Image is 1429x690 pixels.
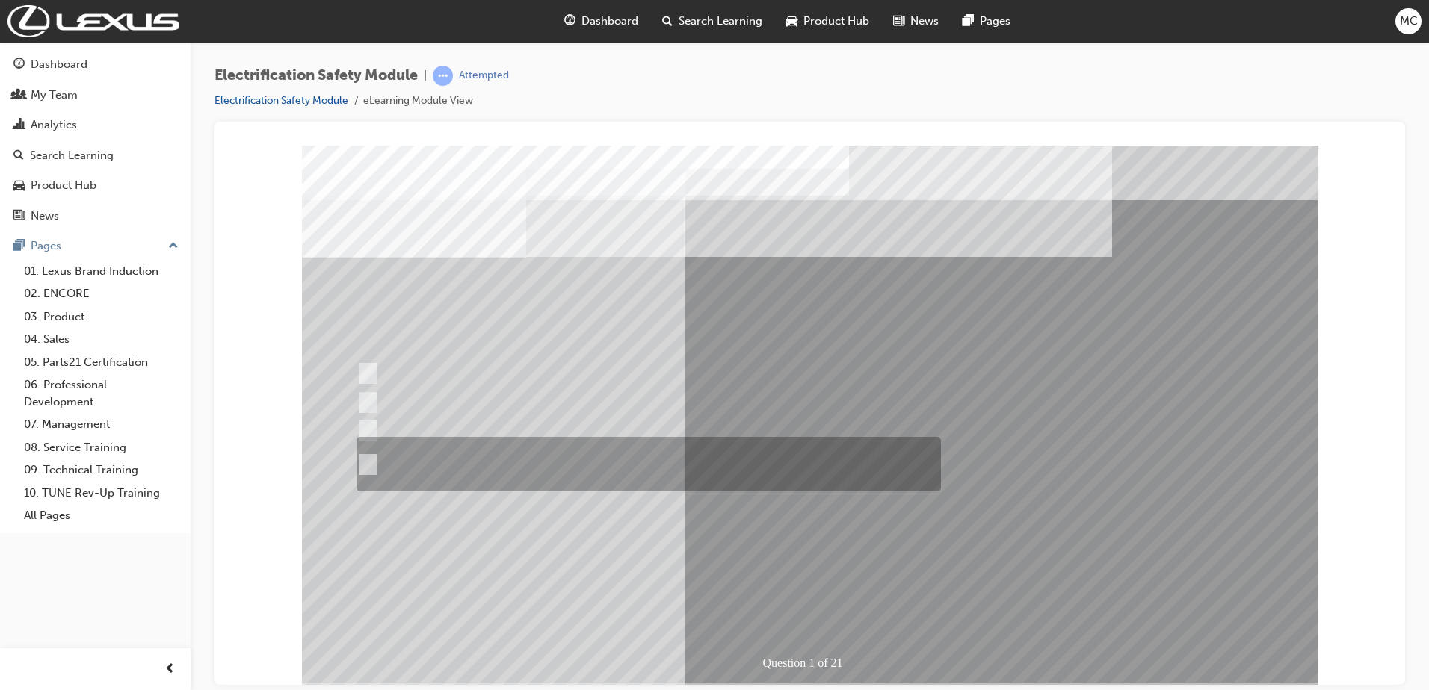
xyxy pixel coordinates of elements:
a: 01. Lexus Brand Induction [18,260,185,283]
div: Product Hub [31,177,96,194]
span: pages-icon [963,12,974,31]
a: 10. TUNE Rev-Up Training [18,482,185,505]
a: car-iconProduct Hub [774,6,881,37]
a: guage-iconDashboard [552,6,650,37]
div: Search Learning [30,147,114,164]
button: DashboardMy TeamAnalyticsSearch LearningProduct HubNews [6,48,185,232]
li: eLearning Module View [363,93,473,110]
button: MC [1395,8,1422,34]
span: car-icon [13,179,25,193]
a: My Team [6,81,185,109]
a: Electrification Safety Module [214,94,348,107]
a: 09. Technical Training [18,459,185,482]
span: Electrification Safety Module [214,67,418,84]
span: guage-icon [564,12,575,31]
div: News [31,208,59,225]
span: learningRecordVerb_ATTEMPT-icon [433,66,453,86]
div: Question 1 of 21 [534,506,639,529]
div: Dashboard [31,56,87,73]
span: Dashboard [581,13,638,30]
button: Pages [6,232,185,260]
span: Pages [980,13,1010,30]
span: Search Learning [679,13,762,30]
span: people-icon [13,89,25,102]
a: 02. ENCORE [18,282,185,305]
div: Attempted [459,69,509,83]
span: Product Hub [803,13,869,30]
span: pages-icon [13,240,25,253]
span: MC [1400,13,1418,30]
img: Trak [7,5,179,37]
a: News [6,202,185,230]
a: Analytics [6,111,185,139]
div: Pages [31,237,61,255]
span: news-icon [13,210,25,223]
span: car-icon [786,12,797,31]
span: search-icon [13,149,24,163]
span: News [910,13,939,30]
span: guage-icon [13,58,25,72]
a: search-iconSearch Learning [650,6,774,37]
div: Analytics [31,116,77,134]
a: 04. Sales [18,328,185,351]
a: Dashboard [6,51,185,78]
a: pages-iconPages [951,6,1022,37]
a: All Pages [18,504,185,527]
a: 07. Management [18,413,185,436]
a: news-iconNews [881,6,951,37]
a: 06. Professional Development [18,373,185,413]
a: 05. Parts21 Certification [18,351,185,374]
a: 03. Product [18,305,185,329]
span: search-icon [662,12,673,31]
span: | [424,67,427,84]
div: My Team [31,87,78,104]
span: prev-icon [164,660,176,679]
span: up-icon [168,237,179,256]
span: news-icon [893,12,904,31]
a: 08. Service Training [18,436,185,459]
span: chart-icon [13,119,25,132]
a: Search Learning [6,142,185,170]
a: Product Hub [6,172,185,199]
